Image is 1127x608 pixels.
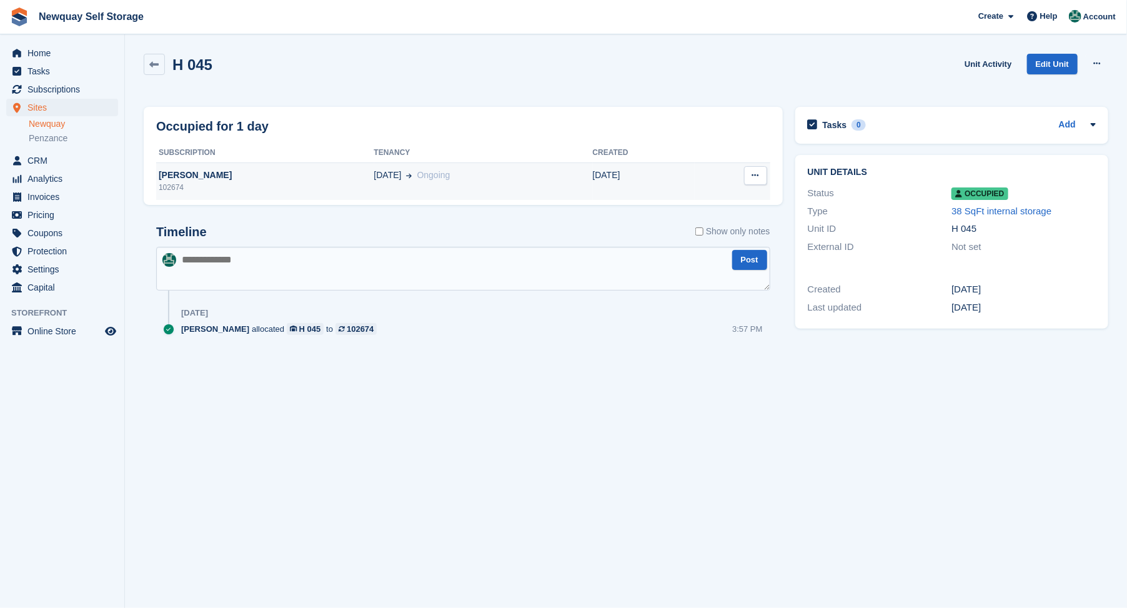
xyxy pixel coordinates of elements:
a: menu [6,242,118,260]
a: menu [6,44,118,62]
a: Unit Activity [960,54,1016,74]
a: menu [6,224,118,242]
span: Account [1083,11,1116,23]
span: Protection [27,242,102,260]
span: [PERSON_NAME] [181,323,249,335]
span: Invoices [27,188,102,206]
div: Unit ID [808,222,952,236]
span: Storefront [11,307,124,319]
a: menu [6,188,118,206]
span: Subscriptions [27,81,102,98]
a: menu [6,279,118,296]
a: Penzance [29,132,118,144]
input: Show only notes [695,225,703,238]
div: 102674 [156,182,374,193]
div: Last updated [808,301,952,315]
div: Status [808,186,952,201]
div: 102674 [347,323,374,335]
h2: H 045 [172,56,212,73]
a: menu [6,322,118,340]
span: Settings [27,261,102,278]
h2: Tasks [823,119,847,131]
a: menu [6,170,118,187]
a: menu [6,62,118,80]
span: Help [1040,10,1058,22]
span: Analytics [27,170,102,187]
a: Add [1059,118,1076,132]
a: 38 SqFt internal storage [951,206,1051,216]
td: [DATE] [593,162,695,200]
a: Newquay [29,118,118,130]
th: Tenancy [374,143,593,163]
span: [DATE] [374,169,402,182]
label: Show only notes [695,225,770,238]
span: Ongoing [417,170,450,180]
span: CRM [27,152,102,169]
span: Online Store [27,322,102,340]
div: [DATE] [951,301,1096,315]
a: 102674 [335,323,377,335]
h2: Occupied for 1 day [156,117,269,136]
div: [PERSON_NAME] [156,169,374,182]
div: [DATE] [181,308,208,318]
span: Pricing [27,206,102,224]
a: H 045 [287,323,324,335]
img: stora-icon-8386f47178a22dfd0bd8f6a31ec36ba5ce8667c1dd55bd0f319d3a0aa187defe.svg [10,7,29,26]
a: Edit Unit [1027,54,1078,74]
a: menu [6,152,118,169]
h2: Timeline [156,225,207,239]
a: menu [6,261,118,278]
div: Type [808,204,952,219]
div: [DATE] [951,282,1096,297]
a: Preview store [103,324,118,339]
div: allocated to [181,323,383,335]
th: Subscription [156,143,374,163]
span: Tasks [27,62,102,80]
a: menu [6,206,118,224]
button: Post [732,250,767,271]
a: menu [6,81,118,98]
div: External ID [808,240,952,254]
h2: Unit details [808,167,1096,177]
div: H 045 [951,222,1096,236]
a: Newquay Self Storage [34,6,149,27]
span: Sites [27,99,102,116]
div: 0 [851,119,866,131]
span: Home [27,44,102,62]
div: 3:57 PM [732,323,762,335]
div: Created [808,282,952,297]
span: Coupons [27,224,102,242]
span: Create [978,10,1003,22]
span: Occupied [951,187,1008,200]
th: Created [593,143,695,163]
img: JON [1069,10,1081,22]
img: JON [162,253,176,267]
div: H 045 [299,323,321,335]
span: Capital [27,279,102,296]
a: menu [6,99,118,116]
div: Not set [951,240,1096,254]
